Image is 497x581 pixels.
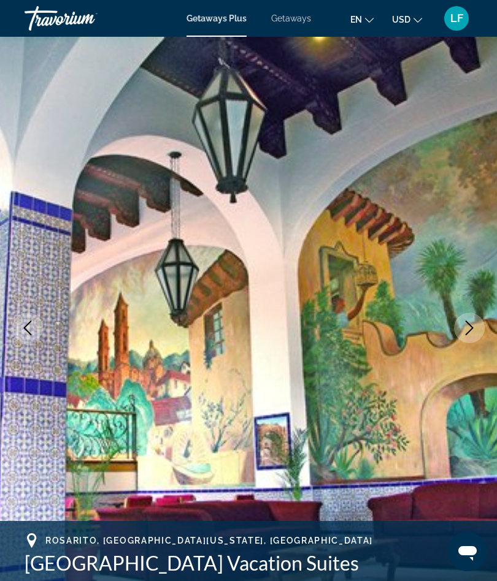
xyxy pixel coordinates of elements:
span: LF [450,12,463,25]
button: Change currency [392,10,422,28]
a: Getaways [271,13,311,23]
iframe: Button to launch messaging window [448,532,487,571]
span: Rosarito, [GEOGRAPHIC_DATA][US_STATE], [GEOGRAPHIC_DATA] [45,536,373,545]
span: en [350,15,362,25]
a: Getaways Plus [187,13,247,23]
span: USD [392,15,410,25]
a: Travorium [25,2,147,34]
button: Change language [350,10,374,28]
button: Previous image [12,313,43,343]
h1: [GEOGRAPHIC_DATA] Vacation Suites [25,551,472,575]
button: User Menu [441,6,472,31]
button: Next image [454,313,485,343]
